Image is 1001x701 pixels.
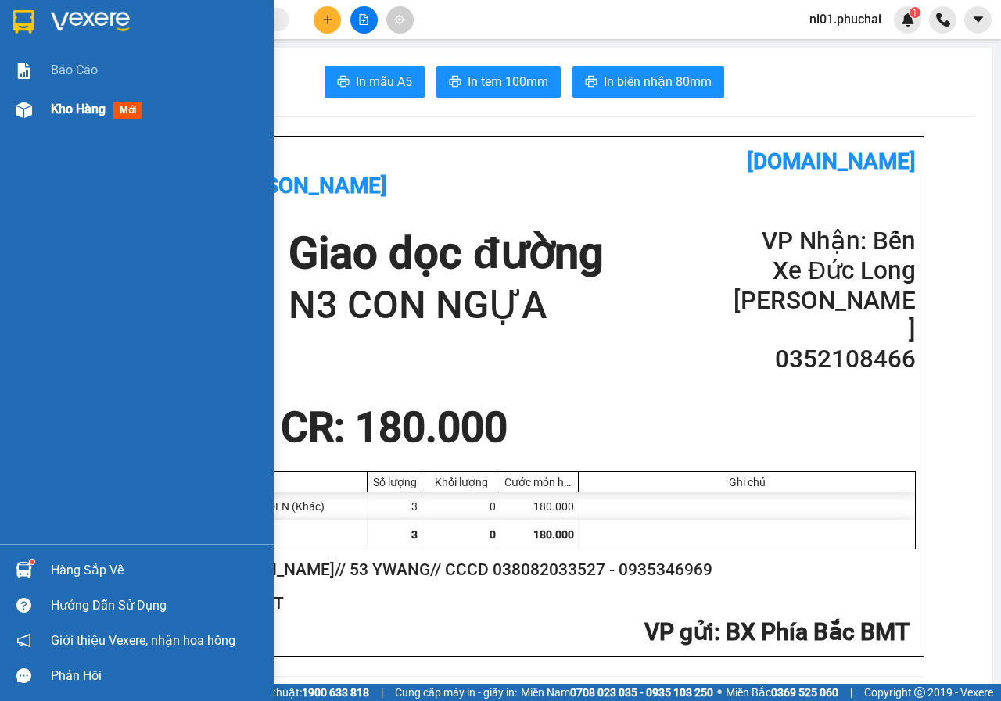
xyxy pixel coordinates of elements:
div: 180.000 [500,492,579,520]
button: plus [314,6,341,34]
div: BX Phía Bắc BMT [13,13,149,51]
strong: 1900 633 818 [302,686,369,699]
sup: 1 [910,7,920,18]
span: file-add [358,14,369,25]
span: printer [585,75,597,90]
img: warehouse-icon [16,562,32,578]
div: Hàng sắp về [51,559,262,582]
span: Miền Nam [521,684,713,701]
span: Giới thiệu Vexere, nhận hoa hồng [51,631,235,650]
b: [DOMAIN_NAME] [747,148,916,174]
img: phone-icon [936,13,950,27]
sup: 1 [30,560,34,564]
h2: VP Nhận: Bến Xe Đức Long [728,227,916,286]
span: mới [113,102,142,119]
div: Ghi chú [583,476,911,488]
h2: [PERSON_NAME] [728,286,916,345]
div: Bến Xe Đức Long [160,13,286,51]
img: icon-new-feature [901,13,915,27]
span: question-circle [16,598,31,613]
button: printerIn mẫu A5 [325,66,425,98]
h1: Giao dọc đường [289,227,603,281]
button: printerIn biên nhận 80mm [572,66,724,98]
div: Số lượng [371,476,418,488]
span: Nhận: [160,15,198,31]
div: Phản hồi [51,664,262,688]
strong: 0369 525 060 [771,686,838,699]
span: plus [322,14,333,25]
h2: Lấy dọc đường: BMT [132,591,910,617]
span: printer [337,75,350,90]
span: aim [394,14,405,25]
h1: N3 CON NGỰA [289,281,603,331]
span: 180.000 [533,528,574,541]
span: Kho hàng [51,102,106,116]
div: Khối lượng [426,476,496,488]
b: [PERSON_NAME] [218,173,387,198]
button: caret-down [964,6,992,34]
span: Báo cáo [51,60,98,80]
button: file-add [350,6,378,34]
span: In biên nhận 80mm [604,72,712,91]
span: Cung cấp máy in - giấy in: [395,684,517,701]
span: ni01.phuchai [797,9,894,29]
div: [PERSON_NAME] [160,51,286,70]
span: N3 CON NGỰA [160,91,267,146]
div: 3 [368,492,422,520]
strong: 0708 023 035 - 0935 103 250 [570,686,713,699]
span: | [381,684,383,701]
span: Hỗ trợ kỹ thuật: [225,684,369,701]
img: logo-vxr [13,10,34,34]
div: 0352108466 [160,70,286,91]
span: In mẫu A5 [356,72,412,91]
button: printerIn tem 100mm [436,66,561,98]
span: ⚪️ [717,689,722,696]
span: message [16,668,31,683]
span: 3 [411,528,418,541]
div: [PERSON_NAME]// 53 YWANG// CCCD 038082033527 [13,51,149,126]
span: copyright [914,687,925,698]
span: | [850,684,852,701]
button: aim [386,6,414,34]
span: 1 [912,7,917,18]
span: printer [449,75,461,90]
span: caret-down [971,13,985,27]
div: 0 [422,492,500,520]
h2: Người gửi: [PERSON_NAME]// 53 YWANG// CCCD 038082033527 - 0935346969 [132,557,910,583]
span: Miền Bắc [726,684,838,701]
img: warehouse-icon [16,102,32,118]
div: Cước món hàng [504,476,574,488]
span: In tem 100mm [468,72,548,91]
span: notification [16,633,31,648]
span: VP gửi [644,618,714,646]
span: 0 [490,528,496,541]
img: solution-icon [16,63,32,79]
h2: 0352108466 [728,345,916,374]
div: Hướng dẫn sử dụng [51,594,262,617]
span: CR : 180.000 [281,403,508,452]
span: Gửi: [13,15,38,31]
h2: : BX Phía Bắc BMT [132,617,910,649]
span: DĐ: [160,100,183,116]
